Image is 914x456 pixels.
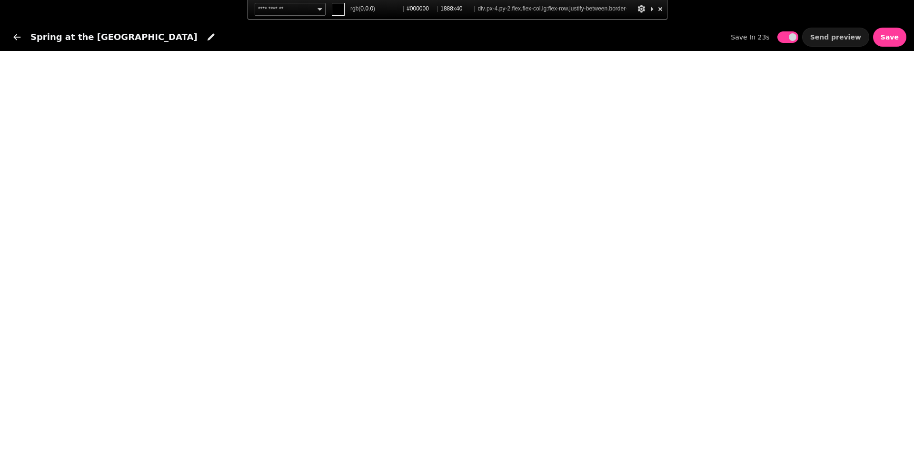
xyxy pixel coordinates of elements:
[350,3,400,15] span: rgb( , , )
[656,3,665,15] div: Close and Stop Picking
[437,5,438,12] span: |
[731,31,769,43] label: save in 23s
[636,3,646,15] div: Options
[802,28,869,47] button: Send preview
[403,5,404,12] span: |
[370,5,373,12] span: 0
[648,3,656,15] div: Collapse This Panel
[474,5,475,12] span: |
[810,34,861,40] span: Send preview
[440,5,453,12] span: 1888
[456,5,462,12] span: 40
[485,5,631,12] span: .px-4.py-2.flex.flex-col.lg:flex-row.justify-between.border-b
[873,28,906,47] button: Save
[30,30,198,44] h1: Spring at the [GEOGRAPHIC_DATA]
[360,5,364,12] span: 0
[477,3,630,15] span: div
[365,5,368,12] span: 0
[407,3,434,15] span: #000000
[440,3,471,15] span: x
[881,34,899,40] span: Save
